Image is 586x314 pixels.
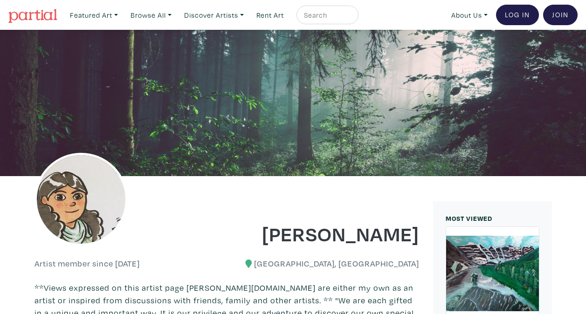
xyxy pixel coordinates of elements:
[543,5,578,25] a: Join
[303,9,350,21] input: Search
[34,259,140,269] h6: Artist member since [DATE]
[234,221,419,246] h1: [PERSON_NAME]
[446,214,492,223] small: MOST VIEWED
[252,6,288,25] a: Rent Art
[66,6,122,25] a: Featured Art
[180,6,248,25] a: Discover Artists
[34,153,128,246] img: phpThumb.php
[234,259,419,269] h6: [GEOGRAPHIC_DATA], [GEOGRAPHIC_DATA]
[496,5,539,25] a: Log In
[126,6,176,25] a: Browse All
[447,6,492,25] a: About Us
